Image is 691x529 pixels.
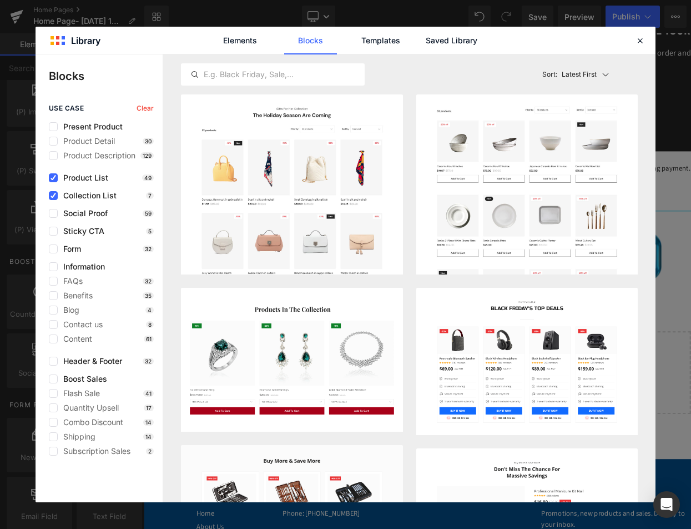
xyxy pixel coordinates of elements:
p: 32 [143,358,154,365]
span: use case [49,104,84,112]
img: image [416,288,638,435]
span: Combo Discount [58,418,123,427]
p: 41 [143,390,154,397]
span: Contact us [58,320,103,329]
p: 4 [145,307,154,313]
span: Product Detail [58,137,115,146]
p: Latest First [562,69,597,79]
a: Explore Blocks [231,356,331,378]
span: Content [58,335,92,343]
h3: Get in touch [154,504,423,516]
p: or Drag & Drop elements from left sidebar [85,387,587,395]
img: image [181,94,403,307]
p: Blocks [49,68,163,84]
span: Quantity Upsell [58,403,119,412]
p: 32 [143,278,154,285]
a: Add Single Section [340,356,440,378]
p: 7 [146,192,154,199]
a: CREATE YOUR ACCOUNT [271,72,401,99]
a: Templates [355,27,407,54]
div: Get approved quickly so you can then view pricing and add items to your cart. [183,6,322,55]
p: 61 [144,336,154,342]
a: Elements [214,27,266,54]
span: Header & Footer [58,357,122,366]
p: 17 [144,405,154,411]
p: 8 [146,321,154,328]
span: CREATE YOUR ACCOUNT [290,79,382,92]
a: Blocks [284,27,337,54]
p: 32 [143,246,154,252]
p: 5 [146,228,154,234]
p: 59 [143,210,154,217]
p: 14 [143,419,154,426]
span: Clear [137,104,154,112]
p: 129 [140,152,154,159]
img: image [181,288,403,432]
p: 14 [143,433,154,440]
div: Receive your order and start selling! [516,6,655,28]
img: image [416,94,638,363]
p: 30 [143,138,154,144]
div: We just need some basic info from you to get started! [17,6,155,42]
span: Shipping [58,432,95,441]
div: Open Intercom Messenger [653,491,680,518]
span: Subscription Sales [58,447,130,456]
p: 49 [142,174,154,181]
span: FAQs [58,277,83,286]
span: Information [58,262,105,271]
h3: Quick links [58,504,137,516]
div: Place your first order and get it shipped out to you ASAP! [350,6,488,42]
input: E.g. Black Friday, Sale,... [181,68,364,81]
span: Blog [58,306,79,315]
h3: Newsletter [440,504,613,516]
span: Present Product [58,122,123,131]
span: Product Description [58,151,135,160]
p: 35 [143,292,154,299]
span: Social Proof [58,209,108,218]
a: Saved Library [425,27,478,54]
span: Flash Sale [58,389,100,398]
span: Boost Sales [58,375,107,383]
span: Collection List [58,191,117,200]
button: Latest FirstSort:Latest First [538,54,638,94]
span: Sort: [542,71,557,78]
span: Sticky CTA [58,227,104,236]
p: 2 [146,448,154,455]
span: Benefits [58,291,93,300]
span: Product List [58,173,108,182]
span: Form [58,244,81,253]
